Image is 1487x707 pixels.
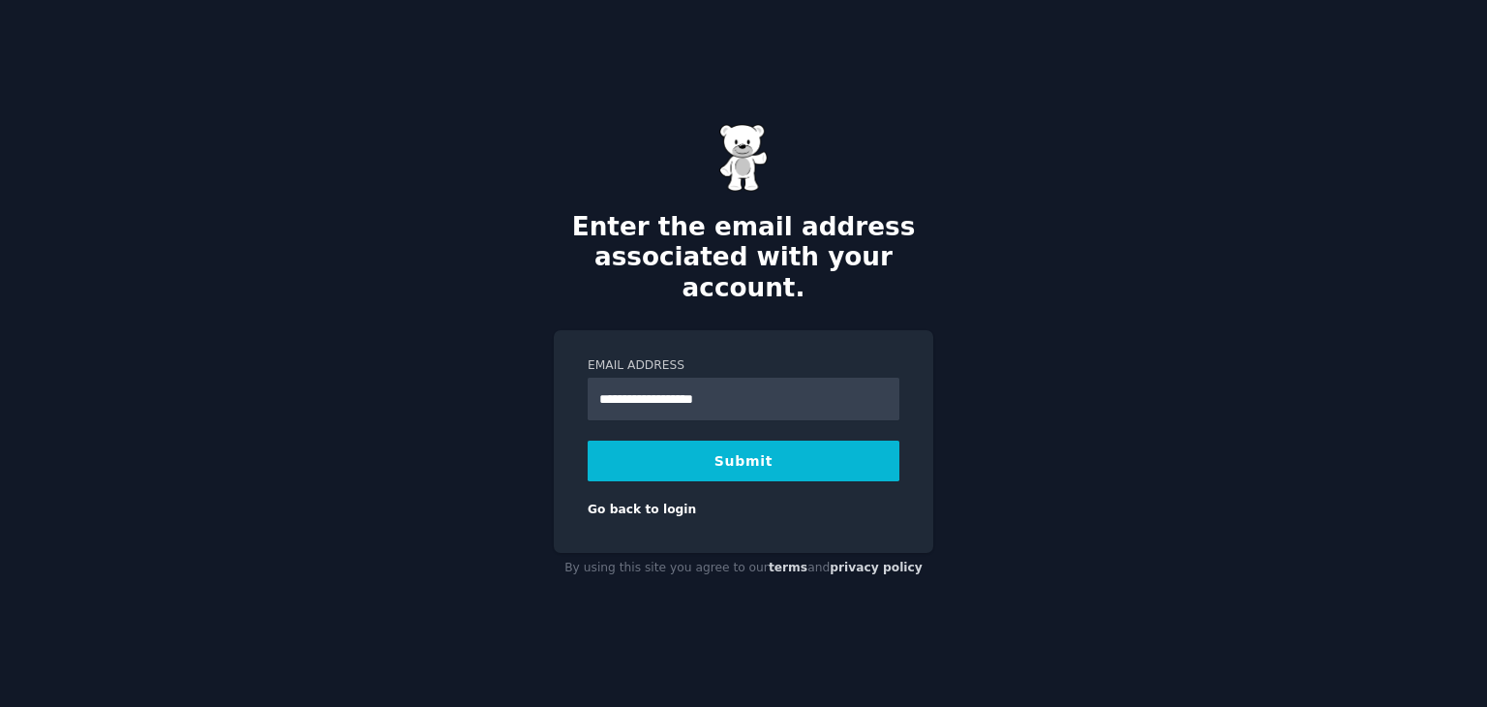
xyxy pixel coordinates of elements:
[554,212,933,304] h2: Enter the email address associated with your account.
[588,503,696,516] a: Go back to login
[769,561,807,574] a: terms
[554,553,933,584] div: By using this site you agree to our and
[588,357,899,375] label: Email Address
[588,441,899,481] button: Submit
[830,561,923,574] a: privacy policy
[719,124,768,192] img: Gummy Bear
